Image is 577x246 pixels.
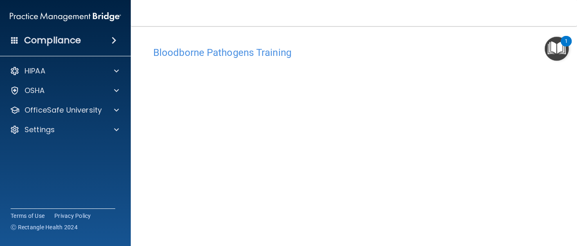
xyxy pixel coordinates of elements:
span: Ⓒ Rectangle Health 2024 [11,223,78,231]
div: 1 [565,41,568,52]
a: Privacy Policy [54,212,91,220]
a: OfficeSafe University [10,105,119,115]
a: OSHA [10,86,119,95]
p: Settings [25,125,55,135]
img: PMB logo [10,9,121,25]
h4: Compliance [24,35,81,46]
p: OfficeSafe University [25,105,102,115]
a: Terms of Use [11,212,45,220]
a: Settings [10,125,119,135]
p: HIPAA [25,66,45,76]
h4: Bloodborne Pathogens Training [153,47,555,58]
p: OSHA [25,86,45,95]
a: HIPAA [10,66,119,76]
button: Open Resource Center, 1 new notification [545,37,569,61]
